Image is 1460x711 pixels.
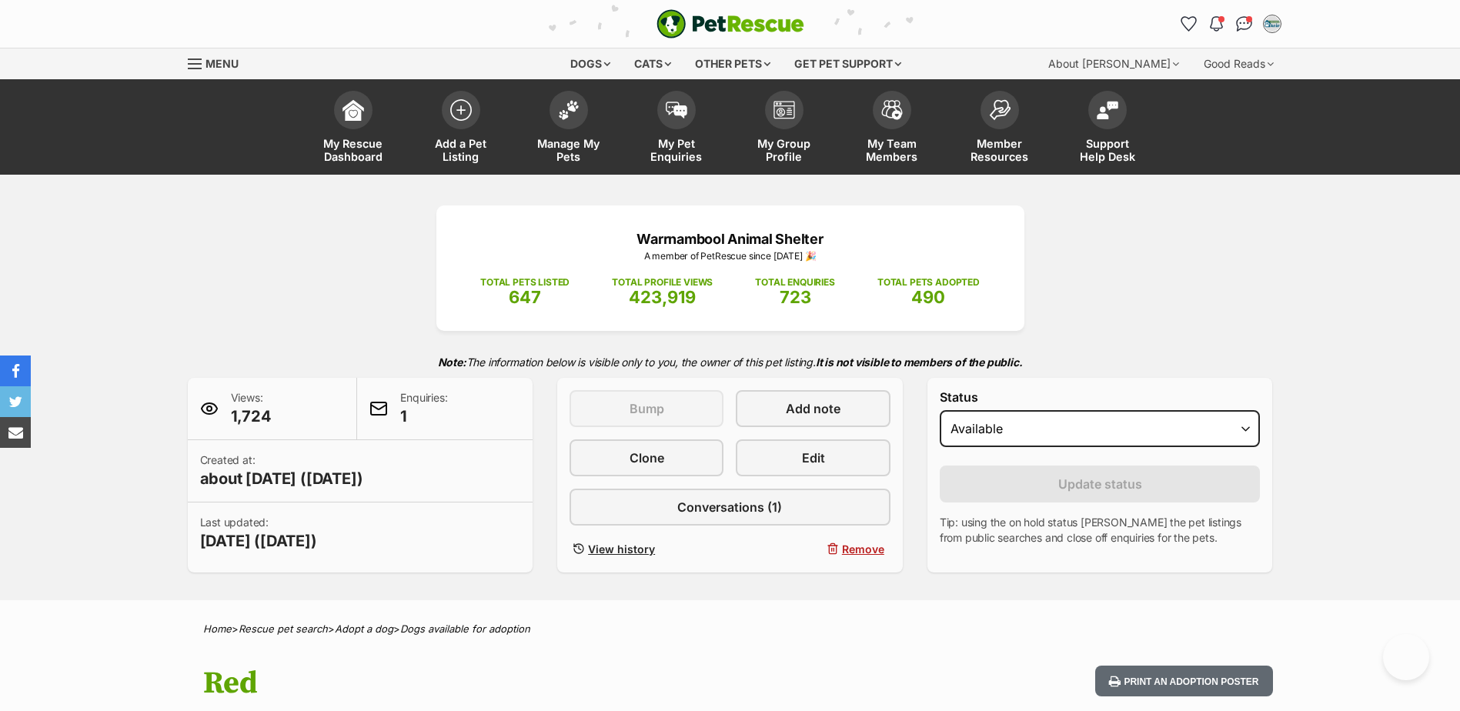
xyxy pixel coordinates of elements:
p: Tip: using the on hold status [PERSON_NAME] the pet listings from public searches and close off e... [940,515,1261,546]
a: My Pet Enquiries [623,83,730,175]
p: The information below is visible only to you, the owner of this pet listing. [188,346,1273,378]
img: team-members-icon-5396bd8760b3fe7c0b43da4ab00e1e3bb1a5d9ba89233759b79545d2d3fc5d0d.svg [881,100,903,120]
span: View history [588,541,655,557]
p: A member of PetRescue since [DATE] 🎉 [459,249,1001,263]
a: Member Resources [946,83,1054,175]
a: Conversations [1232,12,1257,36]
img: member-resources-icon-8e73f808a243e03378d46382f2149f9095a855e16c252ad45f914b54edf8863c.svg [989,99,1011,120]
button: Bump [570,390,723,427]
a: Edit [736,439,890,476]
span: Add a Pet Listing [426,137,496,163]
span: Remove [842,541,884,557]
button: Print an adoption poster [1095,666,1272,697]
img: pet-enquiries-icon-7e3ad2cf08bfb03b45e93fb7055b45f3efa6380592205ae92323e6603595dc1f.svg [666,102,687,118]
span: Clone [630,449,664,467]
span: 490 [911,287,945,307]
span: Add note [786,399,840,418]
strong: Note: [438,355,466,369]
a: Home [203,623,232,635]
label: Status [940,390,1261,404]
div: Other pets [684,48,781,79]
span: 423,919 [629,287,696,307]
a: Manage My Pets [515,83,623,175]
a: Menu [188,48,249,76]
a: Conversations (1) [570,489,890,526]
a: View history [570,538,723,560]
h1: Red [203,666,854,701]
img: help-desk-icon-fdf02630f3aa405de69fd3d07c3f3aa587a6932b1a1747fa1d2bba05be0121f9.svg [1097,101,1118,119]
img: add-pet-listing-icon-0afa8454b4691262ce3f59096e99ab1cd57d4a30225e0717b998d2c9b9846f56.svg [450,99,472,121]
span: My Pet Enquiries [642,137,711,163]
a: Clone [570,439,723,476]
div: Good Reads [1193,48,1285,79]
a: My Rescue Dashboard [299,83,407,175]
span: Conversations (1) [677,498,782,516]
img: chat-41dd97257d64d25036548639549fe6c8038ab92f7586957e7f3b1b290dea8141.svg [1236,16,1252,32]
a: Support Help Desk [1054,83,1161,175]
img: Matisse profile pic [1265,16,1280,32]
a: Favourites [1177,12,1201,36]
span: My Rescue Dashboard [319,137,388,163]
ul: Account quick links [1177,12,1285,36]
div: About [PERSON_NAME] [1037,48,1190,79]
span: [DATE] ([DATE]) [200,530,317,552]
button: Remove [736,538,890,560]
button: Notifications [1204,12,1229,36]
a: Adopt a dog [335,623,393,635]
span: Edit [802,449,825,467]
p: TOTAL PROFILE VIEWS [612,275,713,289]
img: notifications-46538b983faf8c2785f20acdc204bb7945ddae34d4c08c2a6579f10ce5e182be.svg [1210,16,1222,32]
span: My Group Profile [750,137,819,163]
span: Menu [205,57,239,70]
p: Last updated: [200,515,317,552]
div: Get pet support [783,48,912,79]
img: manage-my-pets-icon-02211641906a0b7f246fdf0571729dbe1e7629f14944591b6c1af311fb30b64b.svg [558,100,580,120]
a: Add a Pet Listing [407,83,515,175]
img: dashboard-icon-eb2f2d2d3e046f16d808141f083e7271f6b2e854fb5c12c21221c1fb7104beca.svg [342,99,364,121]
div: Cats [623,48,682,79]
a: Add note [736,390,890,427]
p: TOTAL ENQUIRIES [755,275,834,289]
p: Created at: [200,452,363,489]
p: Views: [231,390,272,427]
span: Update status [1058,475,1142,493]
button: Update status [940,466,1261,502]
div: > > > [165,623,1296,635]
span: 1 [400,406,447,427]
p: Warrnambool Animal Shelter [459,229,1001,249]
span: Support Help Desk [1073,137,1142,163]
p: TOTAL PETS LISTED [480,275,570,289]
span: Bump [630,399,664,418]
img: logo-e224e6f780fb5917bec1dbf3a21bbac754714ae5b6737aabdf751b685950b380.svg [656,9,804,38]
a: PetRescue [656,9,804,38]
a: My Group Profile [730,83,838,175]
span: 1,724 [231,406,272,427]
a: Dogs available for adoption [400,623,530,635]
div: Dogs [560,48,621,79]
a: Rescue pet search [239,623,328,635]
span: about [DATE] ([DATE]) [200,468,363,489]
span: Member Resources [965,137,1034,163]
iframe: Help Scout Beacon - Open [1383,634,1429,680]
span: Manage My Pets [534,137,603,163]
a: My Team Members [838,83,946,175]
span: 647 [509,287,541,307]
span: My Team Members [857,137,927,163]
strong: It is not visible to members of the public. [816,355,1023,369]
img: group-profile-icon-3fa3cf56718a62981997c0bc7e787c4b2cf8bcc04b72c1350f741eb67cf2f40e.svg [773,101,795,119]
span: 723 [780,287,811,307]
p: TOTAL PETS ADOPTED [877,275,980,289]
p: Enquiries: [400,390,447,427]
button: My account [1260,12,1285,36]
